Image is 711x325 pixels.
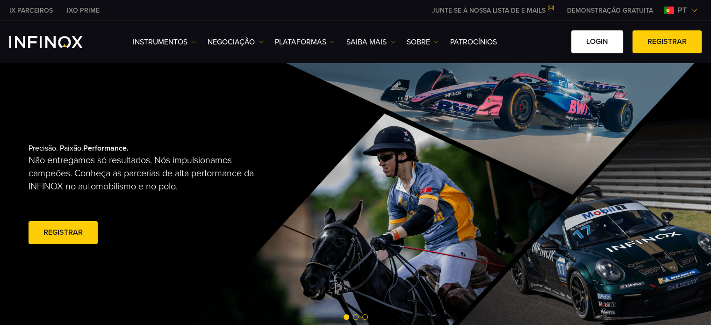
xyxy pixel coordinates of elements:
[407,36,438,48] a: SOBRE
[208,36,263,48] a: NEGOCIAÇÃO
[450,36,497,48] a: Patrocínios
[346,36,395,48] a: Saiba mais
[362,314,368,320] span: Go to slide 3
[353,314,359,320] span: Go to slide 2
[133,36,196,48] a: Instrumentos
[560,6,660,15] a: INFINOX MENU
[344,314,349,320] span: Go to slide 1
[674,5,690,16] span: pt
[2,6,60,15] a: INFINOX
[9,36,105,48] a: INFINOX Logo
[571,30,623,53] a: Login
[29,154,264,193] p: Não entregamos só resultados. Nós impulsionamos campeões. Conheça as parcerias de alta performanc...
[425,7,560,14] a: JUNTE-SE À NOSSA LISTA DE E-MAILS
[60,6,107,15] a: INFINOX
[29,129,323,261] div: Precisão. Paixão.
[275,36,335,48] a: PLATAFORMAS
[632,30,702,53] a: Registrar
[83,144,129,153] strong: Performance.
[29,221,98,244] a: Registrar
